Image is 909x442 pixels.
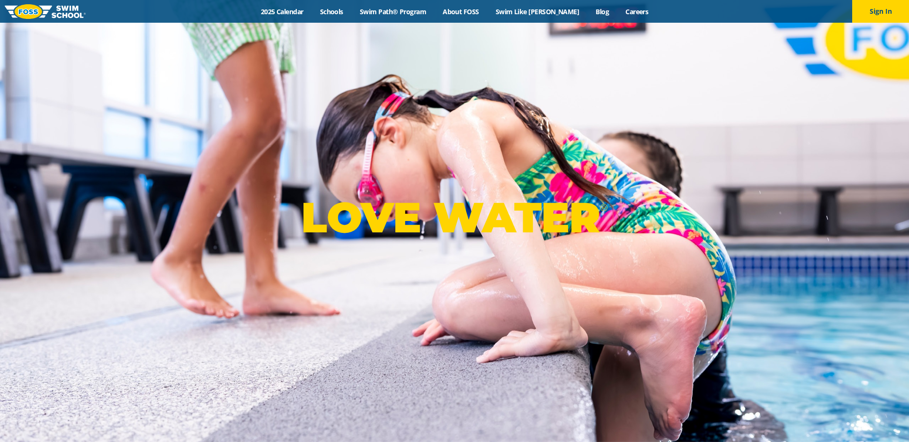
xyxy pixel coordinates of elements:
sup: ® [600,202,607,213]
a: About FOSS [435,7,488,16]
a: Schools [312,7,351,16]
a: 2025 Calendar [252,7,312,16]
a: Blog [588,7,617,16]
img: FOSS Swim School Logo [5,4,86,19]
p: LOVE WATER [301,192,607,243]
a: Swim Path® Program [351,7,434,16]
a: Careers [617,7,657,16]
a: Swim Like [PERSON_NAME] [487,7,588,16]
